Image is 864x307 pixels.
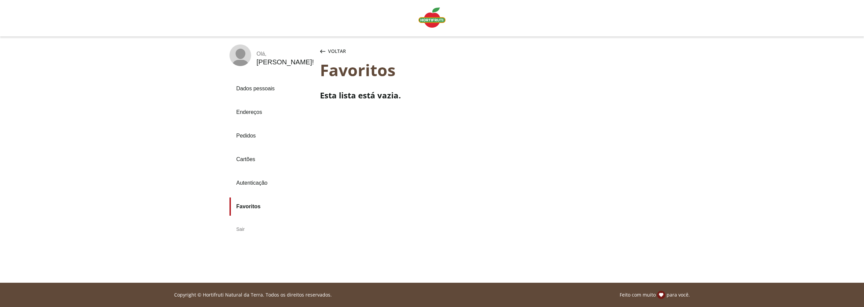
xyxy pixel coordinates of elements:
p: Feito com muito para você. [620,291,690,299]
div: [PERSON_NAME] ! [256,58,314,66]
button: Voltar [319,44,347,58]
a: Endereços [230,103,315,121]
a: Logo [416,5,448,32]
img: Logo [418,7,446,28]
div: Olá , [256,51,314,57]
img: amor [657,291,665,299]
div: Favoritos [320,61,634,79]
a: Cartões [230,150,315,168]
h4: Esta lista está vazia. [320,90,401,101]
a: Autenticação [230,174,315,192]
a: Pedidos [230,127,315,145]
span: Voltar [328,48,346,55]
a: Favoritos [230,197,315,216]
a: Dados pessoais [230,80,315,98]
p: Copyright © Hortifruti Natural da Terra. Todos os direitos reservados. [174,291,332,298]
div: Sair [230,221,315,237]
div: Linha de sessão [3,291,861,299]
